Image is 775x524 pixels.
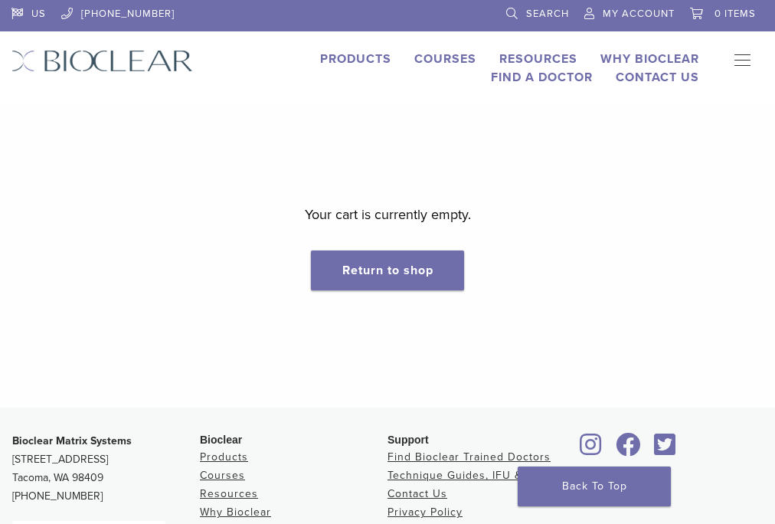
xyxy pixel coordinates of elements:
[600,51,699,67] a: Why Bioclear
[603,8,675,20] span: My Account
[575,442,607,457] a: Bioclear
[616,70,699,85] a: Contact Us
[12,432,200,506] p: [STREET_ADDRESS] Tacoma, WA 98409 [PHONE_NUMBER]
[387,487,447,500] a: Contact Us
[722,50,764,73] nav: Primary Navigation
[387,506,463,519] a: Privacy Policy
[649,442,681,457] a: Bioclear
[715,8,756,20] span: 0 items
[200,450,248,463] a: Products
[311,251,464,290] a: Return to shop
[491,70,593,85] a: Find A Doctor
[518,467,671,506] a: Back To Top
[200,506,271,519] a: Why Bioclear
[200,434,242,446] span: Bioclear
[305,203,471,226] p: Your cart is currently empty.
[200,487,258,500] a: Resources
[526,8,569,20] span: Search
[387,450,551,463] a: Find Bioclear Trained Doctors
[499,51,577,67] a: Resources
[11,50,193,72] img: Bioclear
[387,469,548,482] a: Technique Guides, IFU & SDS
[414,51,476,67] a: Courses
[200,469,245,482] a: Courses
[610,442,646,457] a: Bioclear
[12,434,132,447] strong: Bioclear Matrix Systems
[387,434,429,446] span: Support
[320,51,391,67] a: Products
